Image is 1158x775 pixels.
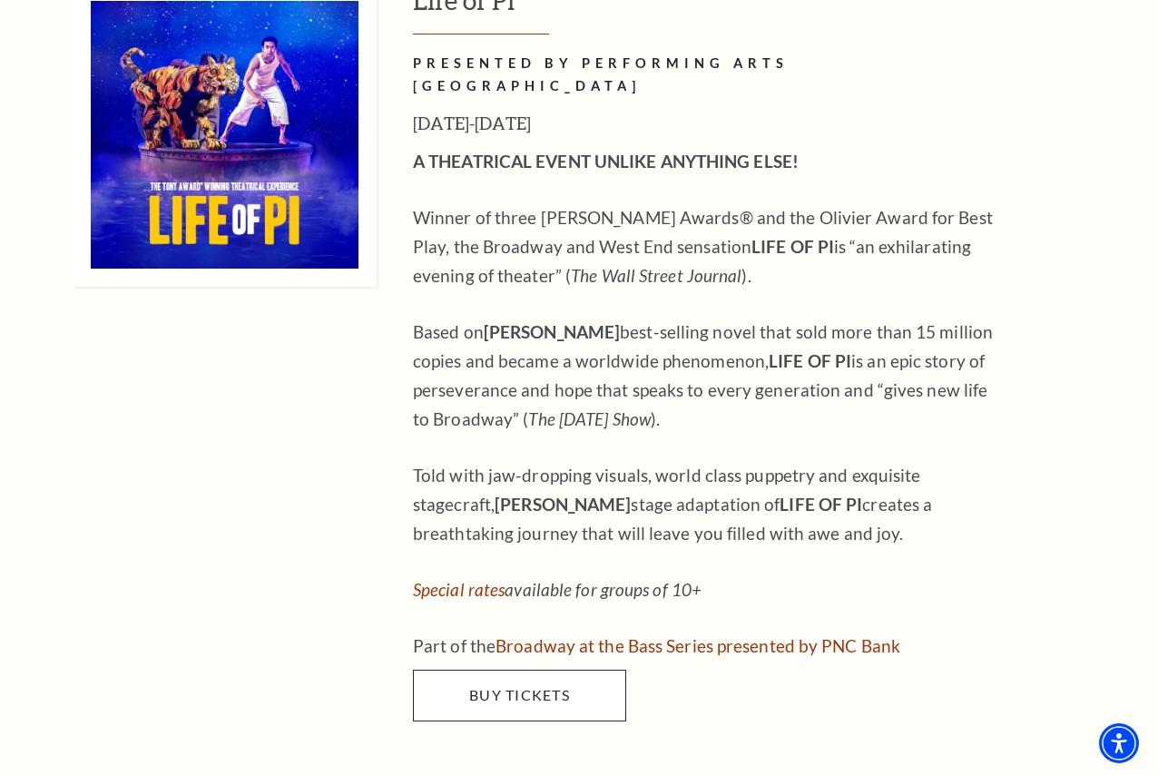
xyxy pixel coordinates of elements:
[571,265,741,286] em: The Wall Street Journal
[413,318,1003,434] p: Based on best-selling novel that sold more than 15 million copies and became a worldwide phenomen...
[751,236,834,257] strong: LIFE OF PI
[780,494,862,515] strong: LIFE OF PI
[1099,723,1139,763] div: Accessibility Menu
[484,321,620,342] strong: [PERSON_NAME]
[413,670,626,721] a: Buy Tickets
[769,350,851,371] strong: LIFE OF PI
[413,109,1003,138] h3: [DATE]-[DATE]
[496,635,900,656] a: Broadway at the Bass Series presented by PNC Bank
[413,151,799,172] strong: A THEATRICAL EVENT UNLIKE ANYTHING ELSE!
[413,632,1003,661] p: Part of the
[413,461,1003,548] p: Told with jaw-dropping visuals, world class puppetry and exquisite stagecraft, stage adaptation o...
[495,494,631,515] strong: [PERSON_NAME]
[413,579,702,600] em: available for groups of 10+
[413,579,505,600] a: Special rates
[528,408,651,429] em: The [DATE] Show
[469,686,570,703] span: Buy Tickets
[413,203,1003,290] p: Winner of three [PERSON_NAME] Awards® and the Olivier Award for Best Play, the Broadway and West ...
[413,53,1003,98] h2: PRESENTED BY PERFORMING ARTS [GEOGRAPHIC_DATA]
